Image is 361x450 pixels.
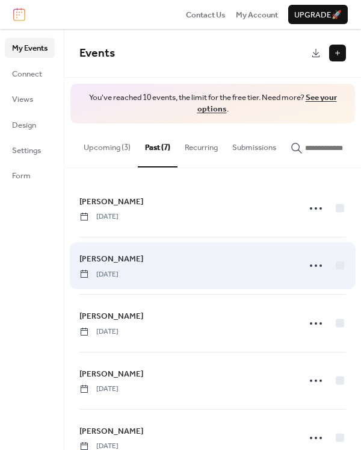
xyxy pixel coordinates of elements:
button: Recurring [177,123,225,166]
a: Settings [5,140,55,160]
span: [DATE] [79,384,119,395]
span: [DATE] [79,211,119,222]
span: Views [12,93,33,105]
img: logo [13,8,25,21]
span: Design [12,119,36,131]
span: Settings [12,145,41,157]
a: My Account [236,8,278,20]
span: [DATE] [79,327,119,337]
span: [PERSON_NAME] [79,310,143,322]
a: Form [5,166,55,185]
a: Views [5,89,55,108]
button: Submissions [225,123,283,166]
span: Contact Us [186,9,226,21]
button: Upcoming (3) [76,123,138,166]
a: [PERSON_NAME] [79,195,143,208]
span: My Account [236,9,278,21]
span: [PERSON_NAME] [79,368,143,380]
a: [PERSON_NAME] [79,425,143,438]
button: Upgrade🚀 [288,5,348,24]
span: [DATE] [79,269,119,280]
span: [PERSON_NAME] [79,425,143,437]
a: [PERSON_NAME] [79,252,143,266]
button: Past (7) [138,123,177,167]
span: [PERSON_NAME] [79,253,143,265]
a: [PERSON_NAME] [79,367,143,381]
a: Contact Us [186,8,226,20]
span: [PERSON_NAME] [79,196,143,208]
span: Form [12,170,31,182]
span: Events [79,42,115,64]
span: Upgrade 🚀 [294,9,342,21]
a: [PERSON_NAME] [79,310,143,323]
span: You've reached 10 events, the limit for the free tier. Need more? . [82,92,343,115]
span: Connect [12,68,42,80]
a: See your options [197,90,337,117]
a: Connect [5,64,55,83]
span: My Events [12,42,48,54]
a: My Events [5,38,55,57]
a: Design [5,115,55,134]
